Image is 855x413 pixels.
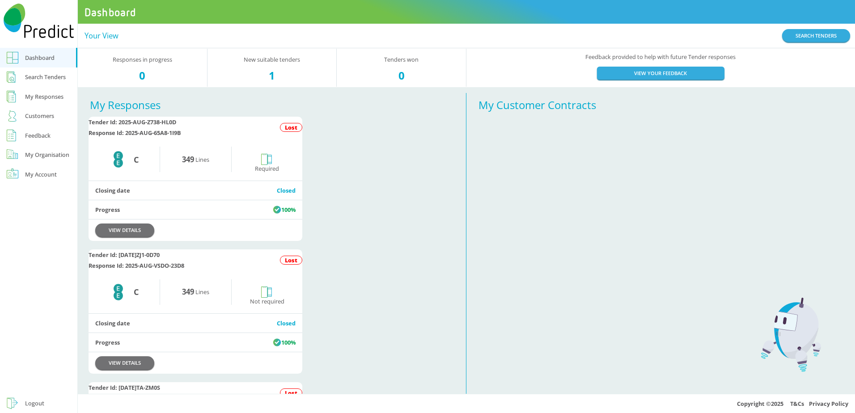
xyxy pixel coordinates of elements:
div: Lines [160,147,231,172]
div: My Account [25,169,57,180]
div: Feedback [25,130,51,141]
div: Lines [160,279,231,305]
div: 0 [78,70,207,81]
div: Response Id: 2025-AUG-HDP3-2CR8 [89,393,184,404]
div: Closed [277,318,296,329]
div: Your View [85,30,119,41]
div: Response Id: 2025-AUG-65A8-1I9B [89,127,181,138]
div: Closing date [89,181,302,200]
div: Tender Id: 2025-AUG-Z738-HL0D [89,117,181,127]
div: Tender Id: [DATE]ZJ1-0D70 [89,249,184,260]
div: My Organisation [25,149,69,160]
div: Progress [89,200,302,219]
div: Not required [250,287,284,307]
div: New suitable tenders [207,49,337,87]
div: Lost [280,123,302,132]
div: 100% [273,204,296,215]
div: Responses in progress [78,49,207,87]
div: 100% [273,337,296,348]
img: Predict Mobile [4,4,74,38]
div: Tenders won [337,49,466,87]
span: My Responses [90,97,161,112]
a: SEARCH TENDERS [782,29,850,42]
span: My Customer Contracts [478,97,596,112]
div: Feedback provided to help with future Tender responses [466,48,855,88]
a: Privacy Policy [809,400,848,408]
div: Closed [277,185,296,196]
div: 349 [182,287,194,297]
a: T&Cs [790,400,804,408]
div: Lost [280,256,302,265]
div: Customers [25,110,54,121]
div: C [134,154,139,165]
div: Dashboard [25,52,55,63]
div: Copyright © 2025 [78,394,855,413]
div: 1 [207,70,337,81]
img: Predict Mobile [761,298,821,372]
div: Lost [280,388,302,397]
div: Closing date [89,313,302,333]
div: My Responses [25,91,63,102]
div: Progress [89,333,302,352]
div: 0 [337,70,466,81]
div: Required [255,154,279,174]
div: Response Id: 2025-AUG-VSDO-23D8 [89,260,184,271]
div: Logout [25,398,44,409]
div: Search Tenders [25,72,66,82]
a: VIEW YOUR FEEDBACK [597,67,724,80]
a: VIEW DETAILS [95,356,154,369]
div: Tender Id: [DATE]TA-ZM0S [89,382,184,393]
div: 349 [182,154,194,165]
a: VIEW DETAILS [95,223,154,236]
div: C [134,287,139,297]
